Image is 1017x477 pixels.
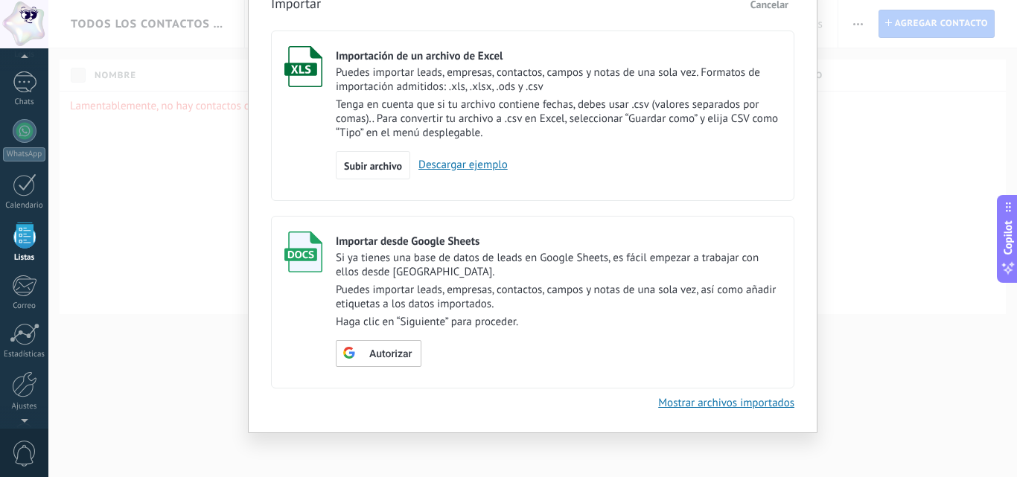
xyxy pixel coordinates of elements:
[410,158,508,172] a: Descargar ejemplo
[3,301,46,311] div: Correo
[3,147,45,161] div: WhatsApp
[336,49,781,63] div: Importación de un archivo de Excel
[658,396,794,410] a: Mostrar archivos importados
[1001,220,1016,254] span: Copilot
[3,253,46,263] div: Listas
[3,97,46,107] div: Chats
[3,201,46,211] div: Calendario
[336,65,781,94] p: Puedes importar leads, empresas, contactos, campos y notas de una sola vez. Formatos de importaci...
[336,315,781,329] p: Haga clic en “Siguiente” para proceder.
[336,251,781,279] p: Si ya tienes una base de datos de leads en Google Sheets, es fácil empezar a trabajar con ellos d...
[369,349,412,359] span: Autorizar
[3,402,46,412] div: Ajustes
[336,234,781,249] div: Importar desde Google Sheets
[344,161,402,171] span: Subir archivo
[336,97,781,140] p: Tenga en cuenta que si tu archivo contiene fechas, debes usar .csv (valores separados por comas)....
[3,350,46,359] div: Estadísticas
[336,283,781,311] p: Puedes importar leads, empresas, contactos, campos y notas de una sola vez, así como añadir etiqu...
